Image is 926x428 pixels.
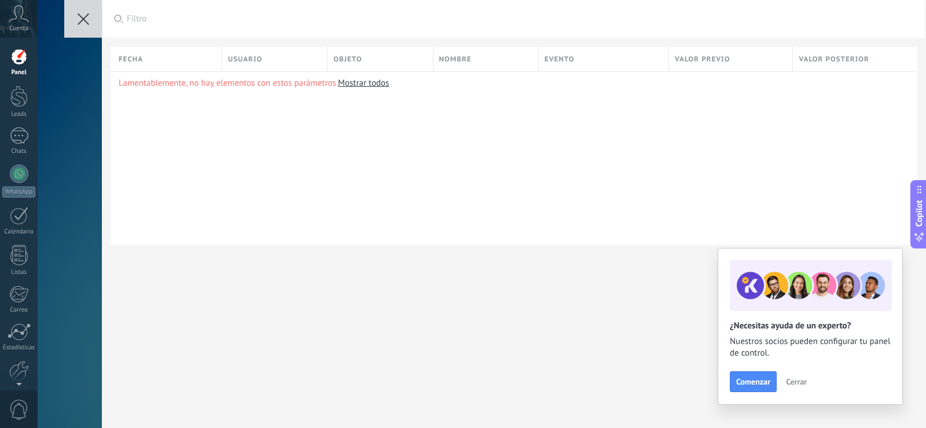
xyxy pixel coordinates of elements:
div: Correo [2,306,36,314]
span: Evento [545,54,575,65]
div: Listas [2,269,36,276]
span: Valor posterior [799,54,869,65]
span: Objeto [333,54,362,65]
div: Panel [2,69,36,76]
span: Copilot [913,200,925,226]
span: Valor previo [675,54,730,65]
div: Chats [2,148,36,155]
button: Cerrar [781,373,812,390]
span: Cuenta [9,25,28,32]
button: Comenzar [730,371,777,392]
span: Cerrar [786,378,807,386]
div: WhatsApp [2,186,35,197]
span: Usuario [228,54,262,65]
span: Fecha [119,54,143,65]
div: Leads [2,111,36,118]
div: Calendario [2,228,36,236]
h2: ¿Necesitas ayuda de un experto? [730,320,891,331]
span: Nombre [439,54,472,65]
span: Filtro [127,13,914,24]
span: Nuestros socios pueden configurar tu panel de control. [730,336,891,359]
span: Comenzar [736,378,770,386]
a: Mostrar todos [338,78,389,89]
p: Lamentablemente, no hay elementos con estos parámetros. [119,78,909,89]
div: Estadísticas [2,344,36,352]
